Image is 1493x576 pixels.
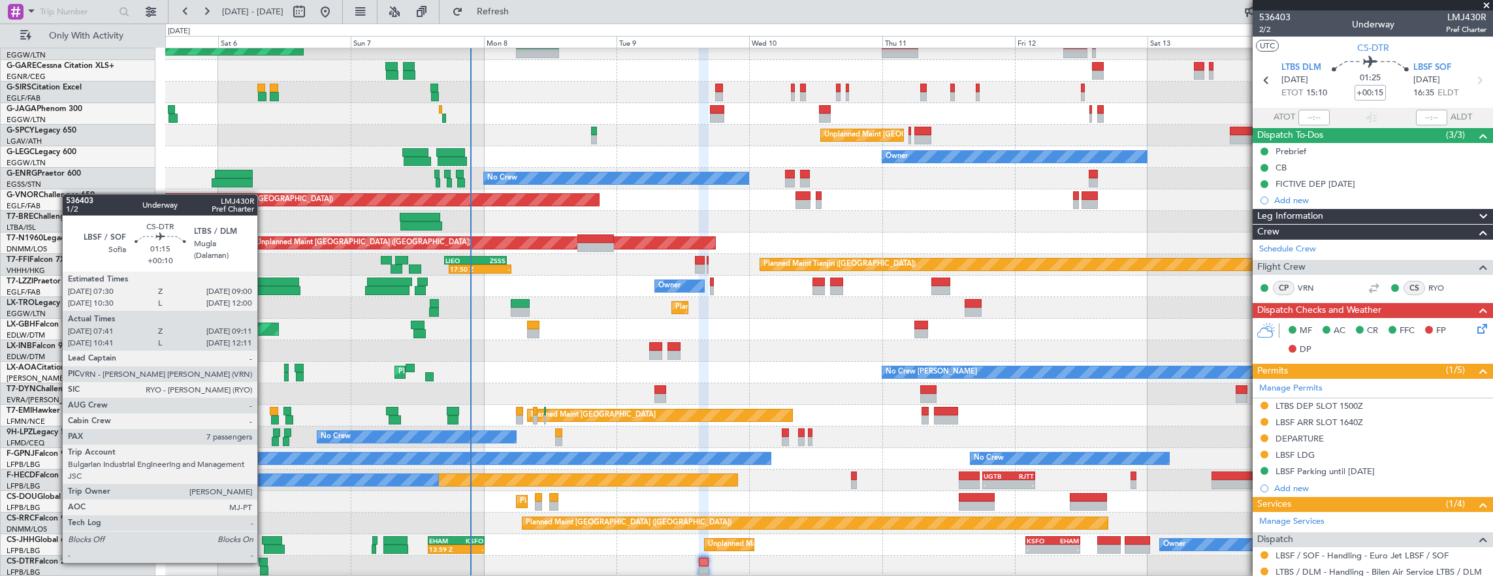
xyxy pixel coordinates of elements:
[466,7,521,16] span: Refresh
[1276,162,1287,173] div: CB
[1413,74,1440,87] span: [DATE]
[446,1,524,22] button: Refresh
[7,364,37,372] span: LX-AOA
[1281,74,1308,87] span: [DATE]
[7,191,39,199] span: G-VNOR
[1446,363,1465,377] span: (1/5)
[1009,472,1034,480] div: RJTT
[974,449,1004,468] div: No Crew
[1413,61,1451,74] span: LBSF SOF
[1276,466,1375,477] div: LBSF Parking until [DATE]
[7,309,46,319] a: EGGW/LTN
[429,537,457,545] div: EHAM
[7,93,40,103] a: EGLF/FAB
[1259,10,1291,24] span: 536403
[617,36,749,48] div: Tue 9
[7,428,74,436] a: 9H-LPZLegacy 500
[7,105,37,113] span: G-JAGA
[1276,400,1363,411] div: LTBS DEP SLOT 1500Z
[886,147,908,167] div: Owner
[7,127,76,135] a: G-SPCYLegacy 650
[7,62,37,70] span: G-GARE
[7,428,33,436] span: 9H-LPZ
[429,545,457,553] div: 13:59 Z
[7,558,79,566] a: CS-DTRFalcon 2000
[7,374,84,383] a: [PERSON_NAME]/QSA
[7,417,45,426] a: LFMN/NCE
[7,450,84,458] a: F-GPNJFalcon 900EX
[445,257,475,264] div: LIEO
[7,278,77,285] a: T7-LZZIPraetor 600
[475,257,506,264] div: ZSSS
[450,265,480,273] div: 17:50 Z
[7,223,36,232] a: LTBA/ISL
[886,362,977,382] div: No Crew [PERSON_NAME]
[1053,545,1079,553] div: -
[1274,111,1295,124] span: ATOT
[7,321,71,328] a: LX-GBHFalcon 7X
[1357,41,1389,55] span: CS-DTR
[7,115,46,125] a: EGGW/LTN
[7,395,88,405] a: EVRA/[PERSON_NAME]
[484,36,617,48] div: Mon 8
[1148,36,1280,48] div: Sat 13
[7,72,46,82] a: EGNR/CEG
[1446,10,1486,24] span: LMJ430R
[1276,550,1449,561] a: LBSF / SOF - Handling - Euro Jet LBSF / SOF
[1274,483,1486,494] div: Add new
[7,558,35,566] span: CS-DTR
[7,213,33,221] span: T7-BRE
[526,513,731,533] div: Planned Maint [GEOGRAPHIC_DATA] ([GEOGRAPHIC_DATA])
[1276,178,1355,189] div: FICTIVE DEP [DATE]
[984,472,1008,480] div: UGTB
[1352,18,1394,31] div: Underway
[321,427,351,447] div: No Crew
[7,191,95,199] a: G-VNORChallenger 650
[218,36,351,48] div: Sat 6
[1281,87,1303,100] span: ETOT
[40,2,115,22] input: Trip Number
[7,352,45,362] a: EDLW/DTM
[1300,344,1311,357] span: DP
[1259,243,1316,256] a: Schedule Crew
[1273,281,1294,295] div: CP
[7,493,37,501] span: CS-DOU
[7,481,40,491] a: LFPB/LBG
[456,537,483,545] div: KSFO
[1446,497,1465,511] span: (1/4)
[1298,282,1327,294] a: VRN
[7,266,45,276] a: VHHH/HKG
[222,6,283,18] span: [DATE] - [DATE]
[1451,111,1472,124] span: ALDT
[1027,537,1053,545] div: KSFO
[7,234,43,242] span: T7-N1960
[398,362,604,382] div: Planned Maint [GEOGRAPHIC_DATA] ([GEOGRAPHIC_DATA])
[7,364,100,372] a: LX-AOACitation Mustang
[7,385,92,393] a: T7-DYNChallenger 604
[7,148,76,156] a: G-LEGCLegacy 600
[7,180,41,189] a: EGSS/STN
[658,276,681,296] div: Owner
[1413,87,1434,100] span: 16:35
[7,84,31,91] span: G-SIRS
[7,342,32,350] span: LX-INB
[7,493,82,501] a: CS-DOUGlobal 6500
[7,234,85,242] a: T7-N1960Legacy 650
[7,256,65,264] a: T7-FFIFalcon 7X
[480,265,510,273] div: -
[882,36,1015,48] div: Thu 11
[1360,72,1381,85] span: 01:25
[7,299,35,307] span: LX-TRO
[7,170,37,178] span: G-ENRG
[7,515,35,522] span: CS-RRC
[7,407,32,415] span: T7-EMI
[7,299,76,307] a: LX-TROLegacy 650
[7,201,40,211] a: EGLF/FAB
[7,62,114,70] a: G-GARECessna Citation XLS+
[1256,40,1279,52] button: UTC
[7,244,47,254] a: DNMM/LOS
[7,136,42,146] a: LGAV/ATH
[984,481,1008,488] div: -
[1053,537,1079,545] div: EHAM
[7,460,40,470] a: LFPB/LBG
